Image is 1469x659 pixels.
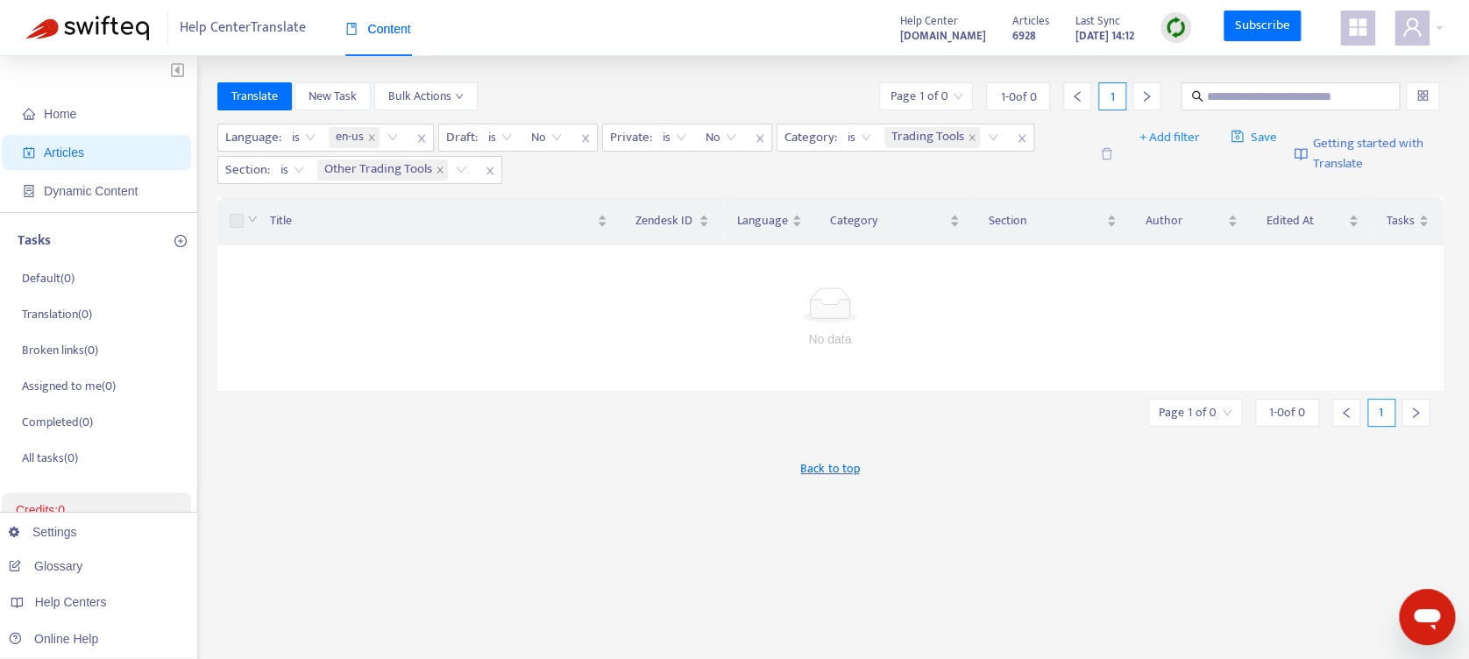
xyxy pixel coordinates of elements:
[800,459,859,478] span: Back to top
[1131,197,1252,245] th: Author
[1347,17,1368,38] span: appstore
[256,197,621,245] th: Title
[479,160,501,181] span: close
[1139,127,1200,148] span: + Add filter
[488,124,512,151] span: is
[1126,124,1213,152] button: + Add filter
[388,87,464,106] span: Bulk Actions
[900,26,986,46] strong: [DOMAIN_NAME]
[410,128,433,149] span: close
[329,127,380,148] span: en-us
[22,377,116,395] p: Assigned to me ( 0 )
[336,127,364,148] span: en-us
[44,107,76,121] span: Home
[16,503,65,517] a: Credits:0
[574,128,597,149] span: close
[663,124,686,151] span: is
[22,341,98,359] p: Broken links ( 0 )
[706,124,736,151] span: No
[900,11,958,31] span: Help Center
[891,127,964,148] span: Trading Tools
[1075,11,1120,31] span: Last Sync
[174,235,187,247] span: plus-circle
[270,211,593,230] span: Title
[968,133,976,142] span: close
[44,184,138,198] span: Dynamic Content
[1340,407,1352,419] span: left
[22,305,92,323] p: Translation ( 0 )
[22,413,93,431] p: Completed ( 0 )
[1373,197,1443,245] th: Tasks
[345,22,411,36] span: Content
[180,11,306,45] span: Help Center Translate
[317,159,448,181] span: Other Trading Tools
[44,145,84,159] span: Articles
[1012,11,1049,31] span: Articles
[22,269,75,287] p: Default ( 0 )
[1011,128,1033,149] span: close
[1294,124,1443,184] a: Getting started with Translate
[1217,124,1290,152] button: saveSave
[9,559,82,573] a: Glossary
[247,214,258,224] span: down
[848,124,871,151] span: is
[1165,17,1187,39] img: sync.dc5367851b00ba804db3.png
[884,127,980,148] span: Trading Tools
[737,211,788,230] span: Language
[295,82,371,110] button: New Task
[1100,147,1113,160] span: delete
[830,211,947,230] span: Category
[1387,211,1415,230] span: Tasks
[231,87,278,106] span: Translate
[1140,90,1153,103] span: right
[367,133,376,142] span: close
[1312,134,1443,174] span: Getting started with Translate
[218,157,273,183] span: Section :
[635,211,695,230] span: Zendesk ID
[1399,589,1455,645] iframe: Button to launch messaging window
[900,25,986,46] a: [DOMAIN_NAME]
[531,124,562,151] span: No
[1231,130,1244,143] span: save
[777,124,840,151] span: Category :
[439,124,480,151] span: Draft :
[1367,399,1395,427] div: 1
[9,525,77,539] a: Settings
[603,124,655,151] span: Private :
[292,124,316,151] span: is
[974,197,1131,245] th: Section
[23,185,35,197] span: container
[218,124,284,151] span: Language :
[1266,211,1345,230] span: Edited At
[1098,82,1126,110] div: 1
[436,166,444,174] span: close
[23,146,35,159] span: account-book
[23,108,35,120] span: home
[374,82,478,110] button: Bulk Actionsdown
[621,197,723,245] th: Zendesk ID
[280,157,304,183] span: is
[723,197,816,245] th: Language
[1191,90,1203,103] span: search
[9,632,98,646] a: Online Help
[26,16,149,40] img: Swifteq
[35,595,107,609] span: Help Centers
[1294,147,1308,161] img: image-link
[18,230,51,252] p: Tasks
[1409,407,1422,419] span: right
[1012,26,1036,46] strong: 6928
[324,159,432,181] span: Other Trading Tools
[1145,211,1224,230] span: Author
[1252,197,1373,245] th: Edited At
[1231,127,1277,148] span: Save
[1075,26,1134,46] strong: [DATE] 14:12
[749,128,771,149] span: close
[455,92,464,101] span: down
[217,82,292,110] button: Translate
[238,329,1423,349] div: No data
[988,211,1103,230] span: Section
[309,87,357,106] span: New Task
[1269,403,1305,422] span: 1 - 0 of 0
[1000,88,1036,106] span: 1 - 0 of 0
[22,449,78,467] p: All tasks ( 0 )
